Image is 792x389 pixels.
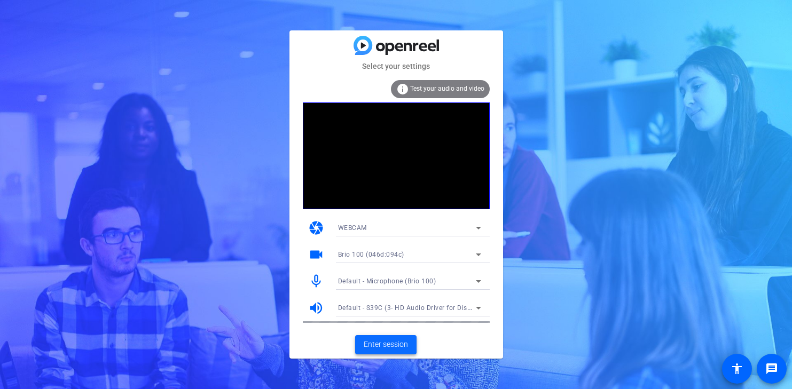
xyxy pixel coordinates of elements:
span: Brio 100 (046d:094c) [338,251,404,258]
mat-icon: accessibility [731,362,743,375]
span: Default - S39C (3- HD Audio Driver for Display Audio) [338,303,504,312]
mat-icon: info [396,83,409,96]
span: WEBCAM [338,224,367,232]
button: Enter session [355,335,417,354]
span: Default - Microphone (Brio 100) [338,277,436,285]
span: Test your audio and video [410,85,484,92]
mat-icon: volume_up [308,300,324,316]
img: blue-gradient.svg [354,36,439,54]
mat-icon: message [765,362,778,375]
mat-icon: camera [308,220,324,236]
mat-icon: mic_none [308,273,324,289]
mat-card-subtitle: Select your settings [289,60,503,72]
span: Enter session [364,339,408,350]
mat-icon: videocam [308,247,324,263]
